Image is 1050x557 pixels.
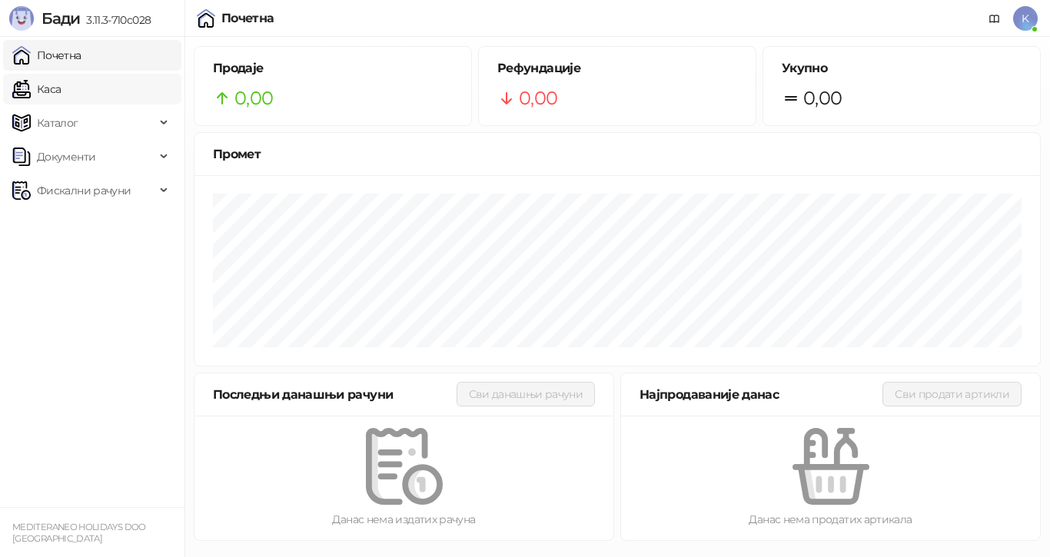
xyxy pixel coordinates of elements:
[12,40,81,71] a: Почетна
[640,385,882,404] div: Најпродаваније данас
[982,6,1007,31] a: Документација
[234,84,273,113] span: 0,00
[519,84,557,113] span: 0,00
[882,382,1022,406] button: Сви продати артикли
[12,74,61,104] a: Каса
[42,9,80,28] span: Бади
[782,59,1022,78] h5: Укупно
[37,108,78,138] span: Каталог
[80,13,151,27] span: 3.11.3-710c028
[219,511,589,528] div: Данас нема издатих рачуна
[803,84,842,113] span: 0,00
[213,385,457,404] div: Последњи данашњи рачуни
[9,6,34,31] img: Logo
[213,144,1022,164] div: Промет
[221,12,274,25] div: Почетна
[12,522,146,544] small: MEDITERANEO HOLIDAYS DOO [GEOGRAPHIC_DATA]
[37,141,95,172] span: Документи
[646,511,1015,528] div: Данас нема продатих артикала
[497,59,737,78] h5: Рефундације
[1013,6,1038,31] span: K
[213,59,453,78] h5: Продаје
[457,382,595,406] button: Сви данашњи рачуни
[37,175,131,206] span: Фискални рачуни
